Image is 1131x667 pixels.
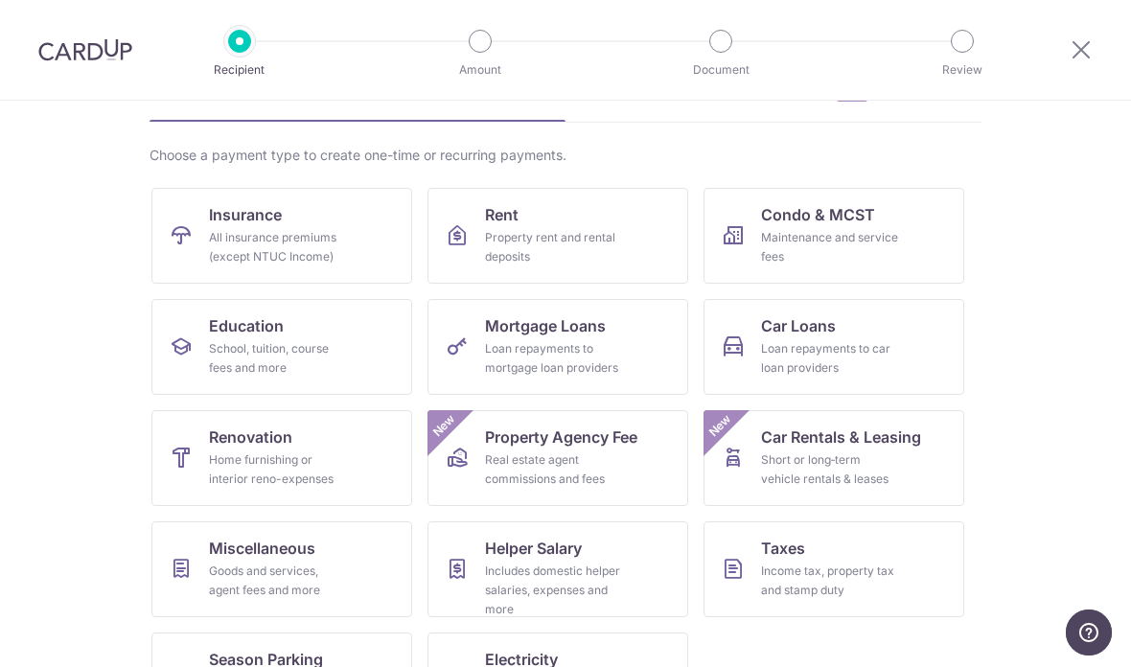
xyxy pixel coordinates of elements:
a: RentProperty rent and rental deposits [427,188,688,284]
span: New [428,410,460,442]
p: Document [650,60,792,80]
div: Home furnishing or interior reno-expenses [209,450,347,489]
span: Insurance [209,203,282,226]
div: Real estate agent commissions and fees [485,450,623,489]
div: All insurance premiums (except NTUC Income) [209,228,347,266]
a: TaxesIncome tax, property tax and stamp duty [704,521,964,617]
span: Rent [485,203,519,226]
a: Mortgage LoansLoan repayments to mortgage loan providers [427,299,688,395]
a: InsuranceAll insurance premiums (except NTUC Income) [151,188,412,284]
span: Miscellaneous [209,537,315,560]
div: Income tax, property tax and stamp duty [761,562,899,600]
a: Car Rentals & LeasingShort or long‑term vehicle rentals & leasesNew [704,410,964,506]
div: Loan repayments to mortgage loan providers [485,339,623,378]
a: EducationSchool, tuition, course fees and more [151,299,412,395]
a: Condo & MCSTMaintenance and service fees [704,188,964,284]
span: Car Loans [761,314,836,337]
p: Amount [409,60,551,80]
div: Property rent and rental deposits [485,228,623,266]
div: Choose a payment type to create one-time or recurring payments. [150,146,981,165]
span: Renovation [209,425,292,448]
span: Car Rentals & Leasing [761,425,921,448]
a: RenovationHome furnishing or interior reno-expenses [151,410,412,506]
div: School, tuition, course fees and more [209,339,347,378]
iframe: Opens a widget where you can find more information [1066,609,1112,657]
div: Includes domestic helper salaries, expenses and more [485,562,623,619]
a: Property Agency FeeReal estate agent commissions and feesNew [427,410,688,506]
span: Condo & MCST [761,203,875,226]
div: Maintenance and service fees [761,228,899,266]
span: Mortgage Loans [485,314,606,337]
a: Car LoansLoan repayments to car loan providers [704,299,964,395]
span: New [704,410,736,442]
span: Education [209,314,284,337]
span: Property Agency Fee [485,425,637,448]
span: Taxes [761,537,805,560]
div: Goods and services, agent fees and more [209,562,347,600]
p: Review [891,60,1033,80]
div: Loan repayments to car loan providers [761,339,899,378]
a: MiscellaneousGoods and services, agent fees and more [151,521,412,617]
div: Short or long‑term vehicle rentals & leases [761,450,899,489]
a: Helper SalaryIncludes domestic helper salaries, expenses and more [427,521,688,617]
img: CardUp [38,38,132,61]
span: Helper Salary [485,537,582,560]
p: Recipient [169,60,311,80]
